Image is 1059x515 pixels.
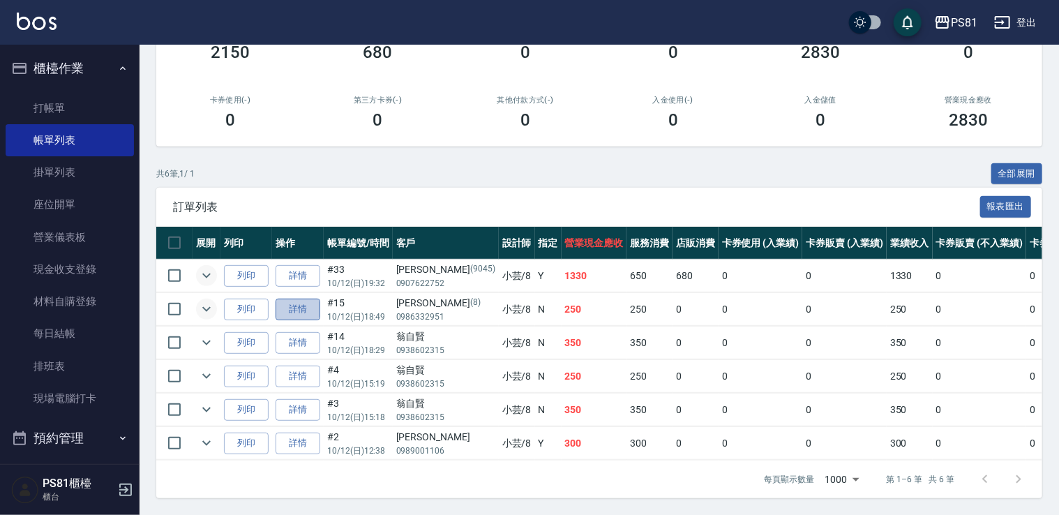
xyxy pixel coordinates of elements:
[626,360,673,393] td: 250
[327,411,389,424] p: 10/12 (日) 15:18
[324,327,393,359] td: #14
[193,227,220,260] th: 展開
[499,327,535,359] td: 小芸 /8
[396,296,495,311] div: [PERSON_NAME]
[802,227,887,260] th: 卡券販賣 (入業績)
[156,167,195,180] p: 共 6 筆, 1 / 1
[535,260,562,292] td: Y
[887,360,933,393] td: 250
[951,14,977,31] div: PS81
[719,360,803,393] td: 0
[327,378,389,390] p: 10/12 (日) 15:19
[816,110,825,130] h3: 0
[196,332,217,353] button: expand row
[396,396,495,411] div: 翁自賢
[196,366,217,387] button: expand row
[276,265,320,287] a: 詳情
[499,427,535,460] td: 小芸 /8
[499,227,535,260] th: 設計師
[224,299,269,320] button: 列印
[396,344,495,357] p: 0938602315
[327,311,389,323] p: 10/12 (日) 18:49
[933,227,1026,260] th: 卡券販賣 (不入業績)
[324,427,393,460] td: #2
[396,363,495,378] div: 翁自賢
[626,293,673,326] td: 250
[933,427,1026,460] td: 0
[520,110,530,130] h3: 0
[196,299,217,320] button: expand row
[673,260,719,292] td: 680
[327,277,389,290] p: 10/12 (日) 19:32
[535,394,562,426] td: N
[499,394,535,426] td: 小芸 /8
[6,92,134,124] a: 打帳單
[225,110,235,130] h3: 0
[43,477,114,491] h5: PS81櫃檯
[327,344,389,357] p: 10/12 (日) 18:29
[887,394,933,426] td: 350
[396,262,495,277] div: [PERSON_NAME]
[499,293,535,326] td: 小芸 /8
[933,260,1026,292] td: 0
[535,327,562,359] td: N
[535,293,562,326] td: N
[272,227,324,260] th: 操作
[887,293,933,326] td: 250
[626,327,673,359] td: 350
[173,200,980,214] span: 訂單列表
[933,327,1026,359] td: 0
[719,394,803,426] td: 0
[224,399,269,421] button: 列印
[887,227,933,260] th: 業績收入
[535,360,562,393] td: N
[719,427,803,460] td: 0
[562,427,627,460] td: 300
[327,445,389,457] p: 10/12 (日) 12:38
[933,360,1026,393] td: 0
[911,96,1026,105] h2: 營業現金應收
[980,200,1032,213] a: 報表匯出
[626,260,673,292] td: 650
[6,253,134,285] a: 現金收支登錄
[6,318,134,350] a: 每日結帳
[719,293,803,326] td: 0
[719,260,803,292] td: 0
[196,433,217,454] button: expand row
[276,332,320,354] a: 詳情
[673,327,719,359] td: 0
[396,329,495,344] div: 翁自賢
[6,420,134,456] button: 預約管理
[6,124,134,156] a: 帳單列表
[887,473,954,486] p: 第 1–6 筆 共 6 筆
[887,427,933,460] td: 300
[535,227,562,260] th: 指定
[11,476,39,504] img: Person
[196,399,217,420] button: expand row
[396,378,495,390] p: 0938602315
[887,327,933,359] td: 350
[991,163,1043,185] button: 全部展開
[276,433,320,454] a: 詳情
[6,221,134,253] a: 營業儀表板
[929,8,983,37] button: PS81
[673,394,719,426] td: 0
[802,293,887,326] td: 0
[764,473,814,486] p: 每頁顯示數量
[820,461,864,498] div: 1000
[324,394,393,426] td: #3
[6,285,134,318] a: 材料自購登錄
[196,265,217,286] button: expand row
[673,360,719,393] td: 0
[396,411,495,424] p: 0938602315
[673,427,719,460] td: 0
[396,311,495,323] p: 0986332951
[673,227,719,260] th: 店販消費
[802,327,887,359] td: 0
[764,96,878,105] h2: 入金儲值
[6,382,134,415] a: 現場電腦打卡
[933,293,1026,326] td: 0
[802,260,887,292] td: 0
[6,156,134,188] a: 掛單列表
[6,50,134,87] button: 櫃檯作業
